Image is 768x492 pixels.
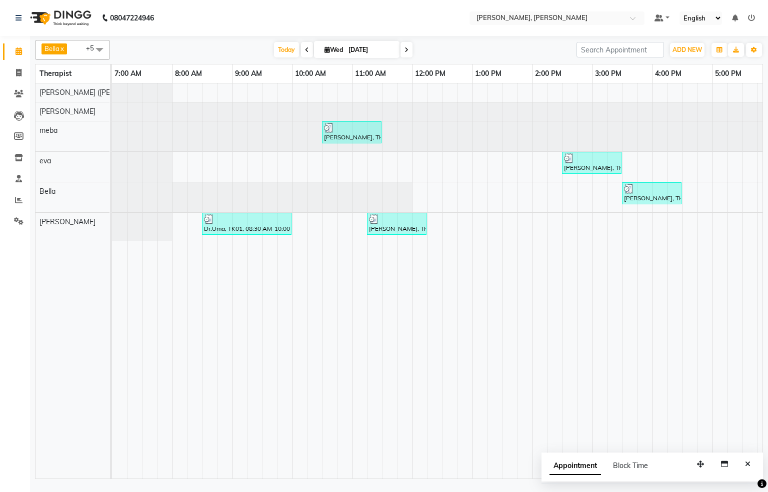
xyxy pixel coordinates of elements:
[549,457,601,475] span: Appointment
[172,66,204,81] a: 8:00 AM
[532,66,564,81] a: 2:00 PM
[352,66,388,81] a: 11:00 AM
[110,4,154,32] b: 08047224946
[412,66,448,81] a: 12:00 PM
[39,88,157,97] span: [PERSON_NAME] ([PERSON_NAME])
[39,69,71,78] span: Therapist
[25,4,94,32] img: logo
[368,214,425,233] div: [PERSON_NAME], TK03, 11:15 AM-12:15 PM, Javanese Pampering - 60 Mins
[86,44,101,52] span: +5
[345,42,395,57] input: 2025-09-03
[39,107,95,116] span: [PERSON_NAME]
[563,153,620,172] div: [PERSON_NAME], TK06, 02:30 PM-03:30 PM, Swedish De-Stress - 60 Mins
[322,46,345,53] span: Wed
[712,66,744,81] a: 5:00 PM
[39,187,55,196] span: Bella
[39,156,51,165] span: eva
[652,66,684,81] a: 4:00 PM
[274,42,299,57] span: Today
[613,461,648,470] span: Block Time
[203,214,290,233] div: Dr.Uma, TK01, 08:30 AM-10:00 AM, Fusion Therapy - 90 Mins
[472,66,504,81] a: 1:00 PM
[232,66,264,81] a: 9:00 AM
[623,184,680,203] div: [PERSON_NAME], TK07, 03:30 PM-04:30 PM, Swedish De-Stress - 60 Mins
[44,44,59,52] span: Bella
[39,217,95,226] span: [PERSON_NAME]
[672,46,702,53] span: ADD NEW
[59,44,64,52] a: x
[576,42,664,57] input: Search Appointment
[39,126,57,135] span: meba
[740,457,755,472] button: Close
[323,123,380,142] div: [PERSON_NAME], TK02, 10:30 AM-11:30 AM, Javanese Pampering - 60 Mins
[670,43,704,57] button: ADD NEW
[592,66,624,81] a: 3:00 PM
[292,66,328,81] a: 10:00 AM
[112,66,144,81] a: 7:00 AM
